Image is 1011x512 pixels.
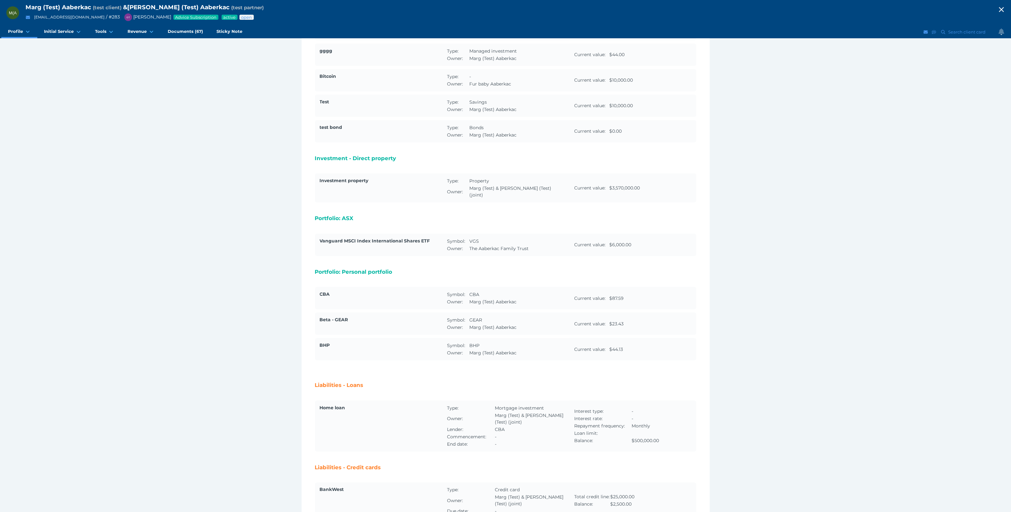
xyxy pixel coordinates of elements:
[447,434,486,440] span: Commencement:
[320,486,437,493] span: BankWest
[931,28,937,36] button: SMS
[320,291,437,298] span: CBA
[574,128,605,134] span: Current value:
[469,107,516,112] span: Marg (Test) Aaberkac
[320,99,437,105] span: Test
[320,73,437,80] span: Bitcoin
[216,29,242,34] span: Sticky Note
[447,416,463,421] span: Owner:
[24,13,32,21] button: Email
[1,26,37,38] a: Profile
[574,185,605,191] span: Current value:
[469,99,487,105] span: Savings
[632,408,633,414] span: -
[123,4,230,11] span: & [PERSON_NAME] (Test) Aaberkac
[26,4,91,11] span: Marg (Test) Aaberkac
[447,427,463,432] span: Lender:
[124,13,132,21] div: Grant Teakle
[469,56,516,61] span: Marg (Test) Aaberkac
[609,321,624,327] span: $23.43
[93,4,121,11] span: Preferred name
[609,185,640,191] span: $3,570,000.00
[469,178,489,184] span: Property
[447,292,465,297] span: Symbol:
[574,430,598,436] span: Loan limit:
[6,6,19,19] div: Marg (Test) Aaberkac
[469,48,517,54] span: Managed investment
[469,324,516,330] span: Marg (Test) Aaberkac
[447,343,465,348] span: Symbol:
[241,15,253,20] span: Advice status: Review not yet booked in
[315,269,392,275] span: Portfolio: Personal portfolio
[447,350,463,356] span: Owner:
[469,125,484,130] span: Bonds
[447,441,468,447] span: End date:
[320,238,437,244] span: Vanguard MSCI Index International Shares ETF
[469,350,516,356] span: Marg (Test) Aaberkac
[8,29,23,34] span: Profile
[938,28,989,36] button: Search client card
[161,26,210,38] a: Documents (67)
[609,128,622,134] span: $0.00
[447,178,458,184] span: Type:
[574,242,605,248] span: Current value:
[495,405,544,411] span: Mortgage investment
[447,189,463,195] span: Owner:
[609,242,631,248] span: $6,000.00
[175,15,217,20] span: Advice Subscription
[574,103,605,108] span: Current value:
[574,52,605,57] span: Current value:
[447,299,463,305] span: Owner:
[469,299,516,305] span: Marg (Test) Aaberkac
[315,464,381,471] span: Liabilities - Credit cards
[469,132,516,138] span: Marg (Test) Aaberkac
[609,77,633,83] span: $10,000.00
[95,29,106,34] span: Tools
[447,99,458,105] span: Type:
[609,346,623,352] span: $44.13
[947,29,988,34] span: Search client card
[574,408,604,414] span: Interest type:
[469,343,480,348] span: BHP
[609,52,625,57] span: $44.00
[315,382,363,389] span: Liabilities - Loans
[574,416,603,421] span: Interest rate:
[574,438,593,443] span: Balance:
[447,317,465,323] span: Symbol:
[106,14,120,20] span: / # 283
[495,412,563,425] span: Marg (Test) & [PERSON_NAME] (Test) (joint)
[574,423,625,429] span: Repayment frequency:
[469,292,479,297] span: CBA
[447,132,463,138] span: Owner:
[121,14,171,20] span: [PERSON_NAME]
[632,423,650,429] span: Monthly
[320,124,437,131] span: test bond
[34,15,105,19] a: [EMAIL_ADDRESS][DOMAIN_NAME]
[469,81,511,87] span: Fur baby Aaberkac
[320,342,437,349] span: BHP
[495,434,496,440] span: -
[320,404,437,411] span: Home loan
[447,498,463,504] span: Owner:
[574,346,605,352] span: Current value:
[128,29,147,34] span: Revenue
[121,26,161,38] a: Revenue
[574,321,605,327] span: Current value:
[632,416,633,421] span: -
[447,405,458,411] span: Type:
[495,441,496,447] span: -
[320,177,437,184] span: Investment property
[469,74,471,79] span: -
[447,56,463,61] span: Owner:
[574,295,605,301] span: Current value:
[231,4,264,11] span: Preferred name
[609,103,633,108] span: $10,000.00
[923,28,929,36] button: Email
[37,26,88,38] a: Initial Service
[469,185,551,198] span: Marg (Test) & [PERSON_NAME] (Test) (joint)
[610,501,632,507] span: $2,500.00
[447,487,458,493] span: Type:
[447,324,463,330] span: Owner:
[495,494,563,507] span: Marg (Test) & [PERSON_NAME] (Test) (joint)
[315,155,396,161] span: Investment - Direct property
